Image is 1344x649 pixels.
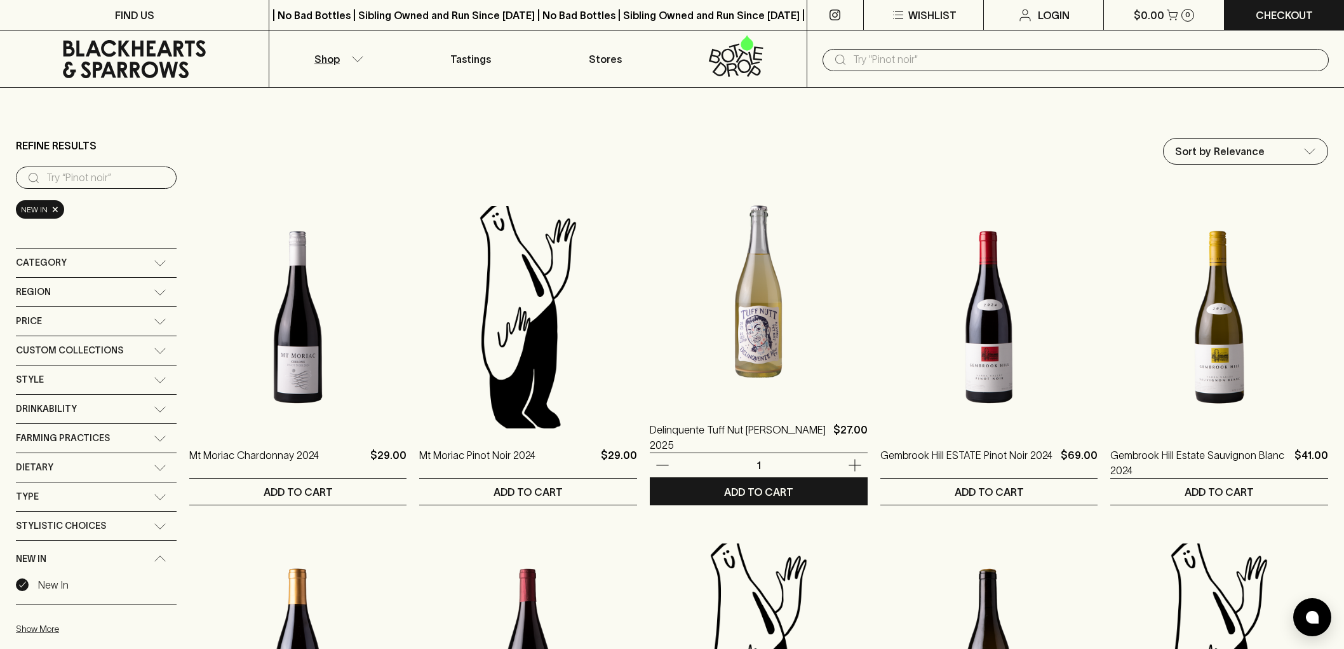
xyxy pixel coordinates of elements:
[38,577,69,592] p: New In
[1175,144,1265,159] p: Sort by Relevance
[314,51,340,67] p: Shop
[1185,484,1254,500] p: ADD TO CART
[880,479,1098,505] button: ADD TO CART
[189,447,319,478] a: Mt Moriac Chardonnay 2024
[16,541,177,577] div: New In
[16,307,177,336] div: Price
[880,206,1098,428] img: Gembrook Hill ESTATE Pinot Noir 2024
[16,482,177,511] div: Type
[16,430,110,446] span: Farming Practices
[16,336,177,365] div: Custom Collections
[1164,139,1327,164] div: Sort by Relevance
[16,255,67,271] span: Category
[16,453,177,482] div: Dietary
[880,447,1052,478] a: Gembrook Hill ESTATE Pinot Noir 2024
[1294,447,1328,478] p: $41.00
[494,484,563,500] p: ADD TO CART
[16,424,177,453] div: Farming Practices
[1185,11,1190,18] p: 0
[16,343,123,359] span: Custom Collections
[1134,8,1164,23] p: $0.00
[16,512,177,540] div: Stylistic Choices
[16,401,77,417] span: Drinkability
[21,203,48,216] span: New In
[955,484,1024,500] p: ADD TO CART
[404,31,538,87] a: Tastings
[16,518,106,534] span: Stylistic Choices
[589,51,622,67] p: Stores
[264,484,333,500] p: ADD TO CART
[1110,479,1328,505] button: ADD TO CART
[833,422,868,453] p: $27.00
[853,50,1319,70] input: Try "Pinot noir"
[16,551,46,567] span: New In
[1256,8,1313,23] p: Checkout
[16,489,39,505] span: Type
[724,484,793,500] p: ADD TO CART
[16,138,97,153] p: Refine Results
[189,479,407,505] button: ADD TO CART
[269,31,403,87] button: Shop
[16,395,177,423] div: Drinkability
[538,31,672,87] a: Stores
[1110,206,1328,428] img: Gembrook Hill Estate Sauvignon Blanc 2024
[450,51,491,67] p: Tastings
[419,479,637,505] button: ADD TO CART
[650,181,868,403] img: Delinquente Tuff Nut Bianco 2025
[419,206,637,428] img: Blackhearts & Sparrows Man
[650,479,868,505] button: ADD TO CART
[419,447,535,478] a: Mt Moriac Pinot Noir 2024
[370,447,407,478] p: $29.00
[189,206,407,428] img: Mt Moriac Chardonnay 2024
[16,313,42,329] span: Price
[1306,611,1319,624] img: bubble-icon
[1038,8,1070,23] p: Login
[16,278,177,306] div: Region
[650,422,828,453] a: Delinquente Tuff Nut [PERSON_NAME] 2025
[1110,447,1289,478] a: Gembrook Hill Estate Sauvignon Blanc 2024
[46,168,166,188] input: Try “Pinot noir”
[16,372,44,388] span: Style
[16,460,53,475] span: Dietary
[16,365,177,394] div: Style
[16,284,51,300] span: Region
[16,616,182,642] button: Show More
[1061,447,1098,478] p: $69.00
[908,8,957,23] p: Wishlist
[601,447,637,478] p: $29.00
[51,203,59,216] span: ×
[743,458,774,472] p: 1
[16,249,177,277] div: Category
[115,8,154,23] p: FIND US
